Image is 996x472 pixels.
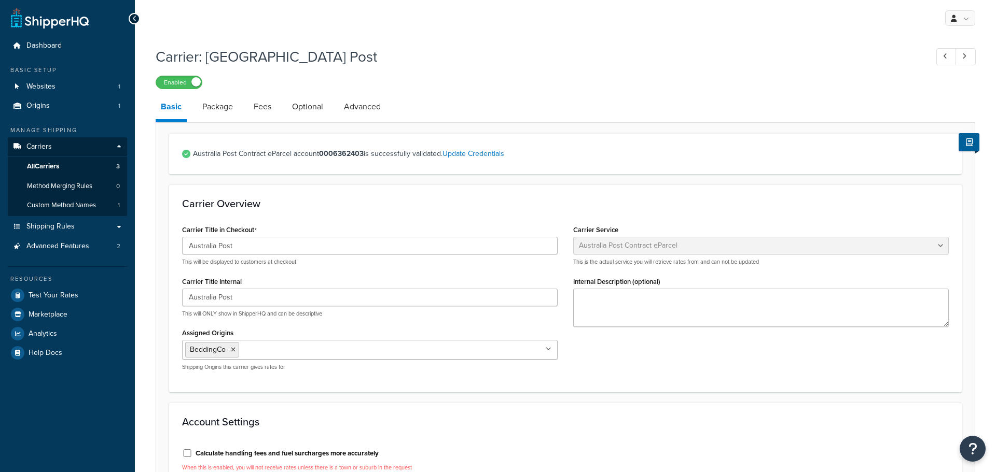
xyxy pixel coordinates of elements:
span: Dashboard [26,41,62,50]
p: This will be displayed to customers at checkout [182,258,558,266]
span: Shipping Rules [26,222,75,231]
span: When this is enabled, you will not receive rates unless there is a town or suburb in the request [182,463,412,471]
span: 1 [118,102,120,110]
h1: Carrier: [GEOGRAPHIC_DATA] Post [156,47,917,67]
p: This will ONLY show in ShipperHQ and can be descriptive [182,310,558,318]
a: Websites1 [8,77,127,96]
p: This is the actual service you will retrieve rates from and can not be updated [573,258,949,266]
a: Test Your Rates [8,286,127,305]
a: Carriers [8,137,127,156]
span: BeddingCo [190,344,226,355]
span: Advanced Features [26,242,89,251]
a: Analytics [8,324,127,343]
label: Enabled [156,76,202,89]
label: Carrier Title in Checkout [182,226,257,234]
a: Dashboard [8,36,127,55]
a: Next Record [956,48,976,65]
span: Help Docs [29,349,62,357]
label: Calculate handling fees and fuel surcharges more accurately [196,449,379,458]
span: Analytics [29,330,57,338]
span: 2 [117,242,120,251]
li: Carriers [8,137,127,216]
a: AllCarriers3 [8,157,127,176]
span: All Carriers [27,162,59,171]
a: Help Docs [8,344,127,362]
button: Open Resource Center [960,436,986,462]
span: Test Your Rates [29,291,78,300]
li: Method Merging Rules [8,177,127,196]
span: Australia Post Contract eParcel account is successfully validated. [193,147,949,161]
li: Custom Method Names [8,196,127,215]
h3: Carrier Overview [182,198,949,209]
strong: 0006362403 [319,148,364,159]
label: Assigned Origins [182,329,233,337]
span: Carriers [26,142,52,151]
a: Advanced [339,94,386,119]
a: Origins1 [8,96,127,116]
div: Basic Setup [8,66,127,75]
span: 1 [118,82,120,91]
span: 3 [116,162,120,171]
h3: Account Settings [182,416,949,427]
a: Update Credentials [442,148,504,159]
span: Method Merging Rules [27,182,92,191]
a: Custom Method Names1 [8,196,127,215]
a: Fees [248,94,276,119]
span: 0 [116,182,120,191]
a: Previous Record [936,48,957,65]
div: Resources [8,275,127,283]
a: Advanced Features2 [8,237,127,256]
a: Method Merging Rules0 [8,177,127,196]
li: Websites [8,77,127,96]
label: Carrier Service [573,226,618,234]
a: Package [197,94,238,119]
a: Shipping Rules [8,217,127,236]
label: Carrier Title Internal [182,278,242,285]
span: Origins [26,102,50,110]
span: 1 [118,201,120,210]
button: Show Help Docs [959,133,979,151]
p: Shipping Origins this carrier gives rates for [182,363,558,371]
span: Marketplace [29,310,67,319]
label: Internal Description (optional) [573,278,660,285]
li: Advanced Features [8,237,127,256]
div: Manage Shipping [8,126,127,135]
span: Websites [26,82,56,91]
a: Basic [156,94,187,122]
a: Marketplace [8,305,127,324]
li: Origins [8,96,127,116]
a: Optional [287,94,328,119]
span: Custom Method Names [27,201,96,210]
